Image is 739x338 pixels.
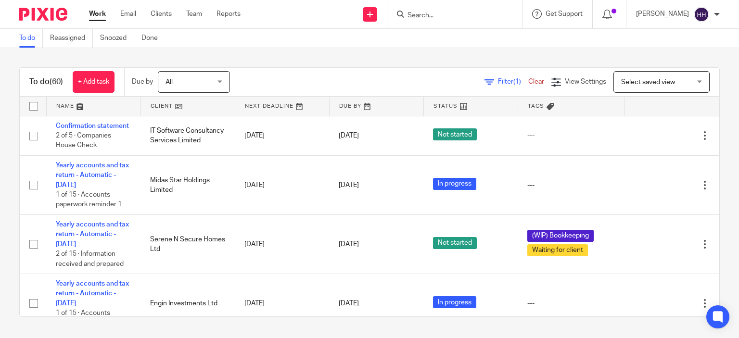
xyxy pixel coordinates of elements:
span: Filter [498,78,528,85]
img: Pixie [19,8,67,21]
a: Confirmation statement [56,123,129,129]
a: Email [120,9,136,19]
span: Select saved view [621,79,675,86]
span: Tags [528,103,544,109]
span: 2 of 5 · Companies House Check [56,132,111,149]
img: svg%3E [694,7,709,22]
input: Search [407,12,493,20]
a: Work [89,9,106,19]
span: View Settings [565,78,606,85]
td: Engin Investments Ltd [140,274,235,333]
td: Midas Star Holdings Limited [140,155,235,214]
a: Reports [217,9,241,19]
a: Clients [151,9,172,19]
td: IT Software Consultancy Services Limited [140,116,235,155]
a: Yearly accounts and tax return - Automatic - [DATE] [56,280,129,307]
span: [DATE] [339,182,359,188]
span: (60) [50,78,63,86]
a: + Add task [73,71,115,93]
span: (1) [513,78,521,85]
td: Serene N Secure Homes Ltd [140,215,235,274]
a: Done [141,29,165,48]
span: 1 of 15 · Accounts paperwork reminder 1 [56,191,122,208]
span: (WIP) Bookkeeping [527,230,594,242]
span: 2 of 15 · Information received and prepared [56,250,124,267]
td: [DATE] [235,155,329,214]
td: [DATE] [235,215,329,274]
a: Reassigned [50,29,93,48]
span: Not started [433,237,477,249]
a: Clear [528,78,544,85]
p: Due by [132,77,153,87]
td: [DATE] [235,274,329,333]
span: Get Support [546,11,583,17]
div: --- [527,299,615,308]
span: [DATE] [339,300,359,307]
h1: To do [29,77,63,87]
span: All [166,79,173,86]
td: [DATE] [235,116,329,155]
span: [DATE] [339,132,359,139]
a: Yearly accounts and tax return - Automatic - [DATE] [56,162,129,188]
span: [DATE] [339,241,359,248]
a: Yearly accounts and tax return - Automatic - [DATE] [56,221,129,248]
div: --- [527,180,615,190]
a: To do [19,29,43,48]
a: Team [186,9,202,19]
p: [PERSON_NAME] [636,9,689,19]
span: 1 of 15 · Accounts paperwork reminder 1 [56,310,122,326]
span: Waiting for client [527,244,588,256]
span: In progress [433,178,476,190]
span: Not started [433,128,477,140]
a: Snoozed [100,29,134,48]
span: In progress [433,296,476,308]
div: --- [527,131,615,140]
